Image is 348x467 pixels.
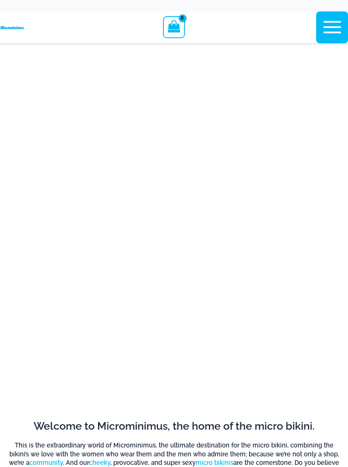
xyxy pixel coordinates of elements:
a: cheeky [89,459,110,466]
a: View Shopping Cart, empty [163,16,185,38]
h2: Welcome to Microminimus, the home of the micro bikini. [8,419,340,433]
a: community [29,459,63,466]
a: micro bikinis [196,459,233,466]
